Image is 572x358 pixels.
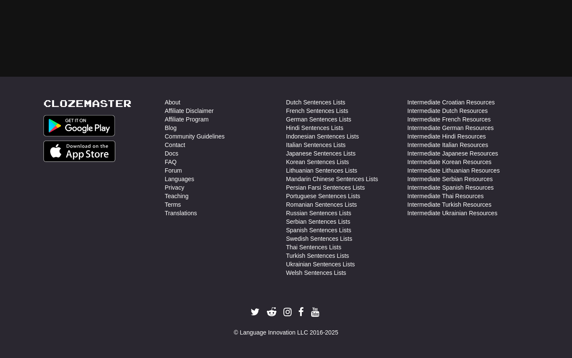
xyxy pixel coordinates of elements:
[407,175,493,183] a: Intermediate Serbian Resources
[286,124,343,132] a: Hindi Sentences Lists
[165,115,209,124] a: Affiliate Program
[165,107,214,115] a: Affiliate Disclaimer
[286,268,346,277] a: Welsh Sentences Lists
[165,192,189,200] a: Teaching
[165,158,177,166] a: FAQ
[165,209,197,217] a: Translations
[407,107,488,115] a: Intermediate Dutch Resources
[286,183,365,192] a: Persian Farsi Sentences Lists
[165,149,178,158] a: Docs
[286,234,352,243] a: Swedish Sentences Lists
[407,192,484,200] a: Intermediate Thai Resources
[286,217,350,226] a: Serbian Sentences Lists
[286,192,360,200] a: Portuguese Sentences Lists
[407,166,500,175] a: Intermediate Lithuanian Resources
[407,183,494,192] a: Intermediate Spanish Resources
[407,115,491,124] a: Intermediate French Resources
[43,115,115,136] img: Get it on Google Play
[286,149,355,158] a: Japanese Sentences Lists
[286,158,349,166] a: Korean Sentences Lists
[407,209,498,217] a: Intermediate Ukrainian Resources
[407,98,495,107] a: Intermediate Croatian Resources
[286,132,359,141] a: Indonesian Sentences Lists
[286,200,357,209] a: Romanian Sentences Lists
[286,107,348,115] a: French Sentences Lists
[165,132,225,141] a: Community Guidelines
[286,251,349,260] a: Turkish Sentences Lists
[286,209,351,217] a: Russian Sentences Lists
[407,200,492,209] a: Intermediate Turkish Resources
[165,124,177,132] a: Blog
[407,158,492,166] a: Intermediate Korean Resources
[286,166,357,175] a: Lithuanian Sentences Lists
[286,175,378,183] a: Mandarin Chinese Sentences Lists
[407,141,488,149] a: Intermediate Italian Resources
[286,226,351,234] a: Spanish Sentences Lists
[165,141,185,149] a: Contact
[286,98,345,107] a: Dutch Sentences Lists
[165,200,181,209] a: Terms
[286,141,346,149] a: Italian Sentences Lists
[407,132,486,141] a: Intermediate Hindi Resources
[165,183,184,192] a: Privacy
[43,98,132,109] a: Clozemaster
[165,166,182,175] a: Forum
[286,243,341,251] a: Thai Sentences Lists
[286,115,351,124] a: German Sentences Lists
[165,98,180,107] a: About
[165,175,194,183] a: Languages
[407,149,498,158] a: Intermediate Japanese Resources
[407,124,494,132] a: Intermediate German Resources
[43,328,529,337] div: © Language Innovation LLC 2016-2025
[43,141,115,162] img: Get it on App Store
[286,260,355,268] a: Ukrainian Sentences Lists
